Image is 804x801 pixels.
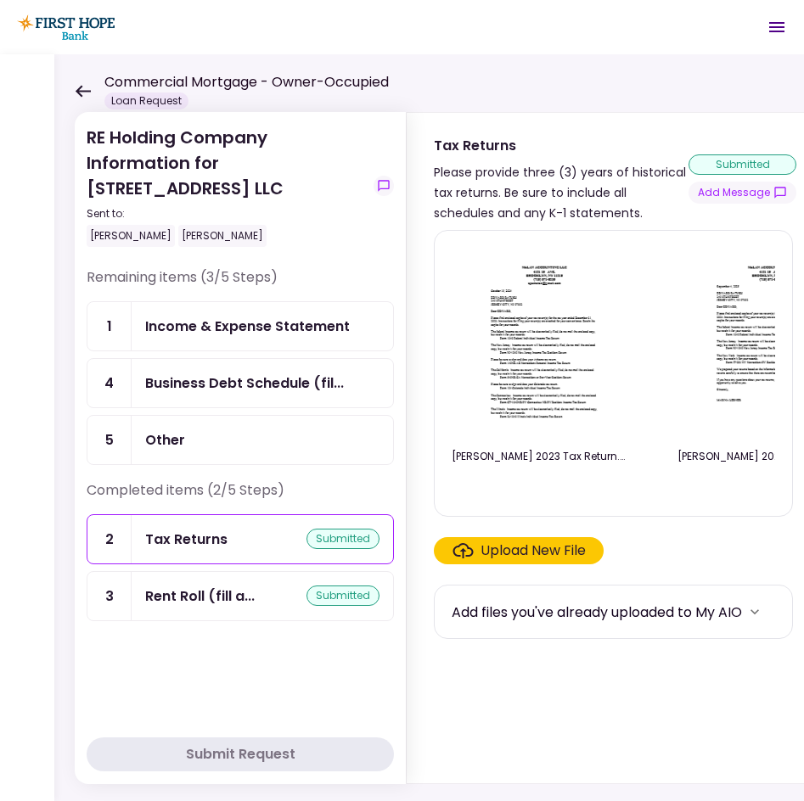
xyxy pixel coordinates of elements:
button: show-messages [689,182,796,204]
div: 5 [87,416,132,464]
div: 3 [87,572,132,620]
h1: Commercial Mortgage - Owner-Occupied [104,72,389,92]
div: 1 [87,302,132,350]
div: Tax Returns [434,135,689,156]
span: Click here to upload the required document [434,537,604,564]
div: [PERSON_NAME] [87,225,175,247]
a: 2Tax Returnssubmitted [87,514,394,564]
button: show-messages [374,176,394,196]
button: Open menu [756,7,797,48]
div: Completed items (2/5 Steps) [87,480,394,514]
div: Remaining items (3/5 Steps) [87,267,394,301]
div: submitted [306,529,380,549]
div: submitted [306,585,380,606]
a: 3Rent Roll (fill and sign)submitted [87,571,394,621]
img: Partner icon [17,14,115,40]
div: 2 [87,515,132,563]
div: EDWARD RATUSH 2023 Tax Return.pdf [452,449,630,464]
div: Business Debt Schedule (fill and sign) [145,372,344,394]
div: Other [145,429,185,451]
div: RE Holding Company Information for [STREET_ADDRESS] LLC [87,125,367,247]
a: 5Other [87,415,394,465]
div: Add files you've already uploaded to My AIO [452,602,742,623]
div: Submit Request [186,744,295,765]
button: more [742,599,767,625]
div: submitted [689,154,796,175]
div: Please provide three (3) years of historical tax returns. Be sure to include all schedules and an... [434,162,689,223]
button: Submit Request [87,737,394,771]
div: Upload New File [481,541,586,561]
a: 1Income & Expense Statement [87,301,394,351]
div: [PERSON_NAME] [178,225,267,247]
div: Tax Returns [145,529,228,550]
div: 4 [87,359,132,407]
div: Rent Roll (fill and sign) [145,585,255,607]
div: Loan Request [104,92,188,109]
div: Sent to: [87,206,367,221]
div: Income & Expense Statement [145,316,350,337]
a: 4Business Debt Schedule (fill and sign) [87,358,394,408]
